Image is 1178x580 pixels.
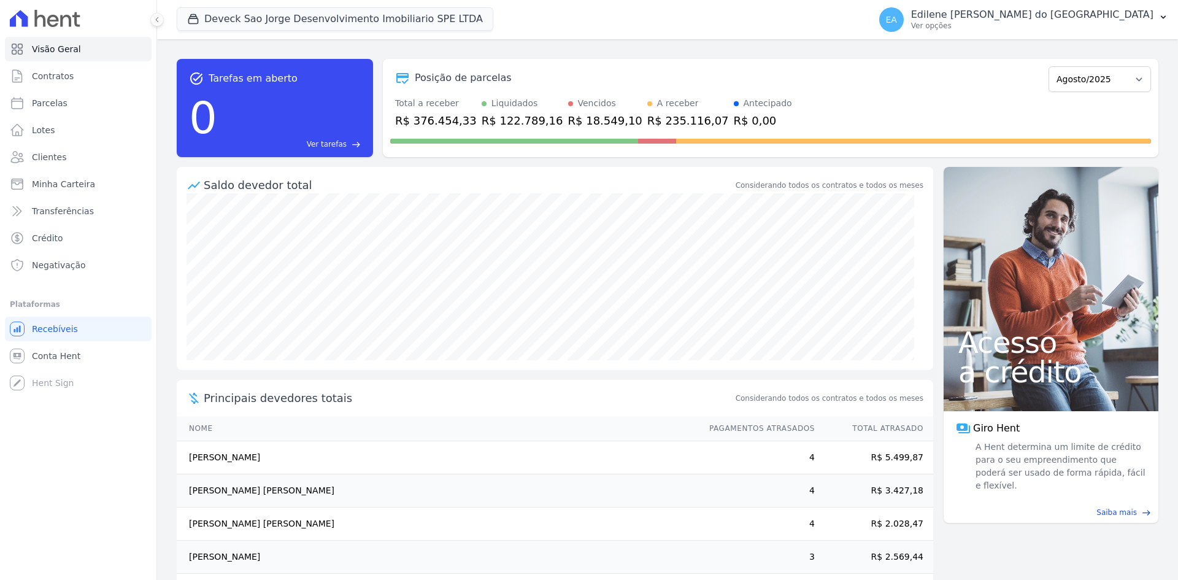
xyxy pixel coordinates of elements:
[698,541,815,574] td: 3
[222,139,361,150] a: Ver tarefas east
[415,71,512,85] div: Posição de parcelas
[32,323,78,335] span: Recebíveis
[5,199,152,223] a: Transferências
[734,112,792,129] div: R$ 0,00
[815,474,933,508] td: R$ 3.427,18
[177,508,698,541] td: [PERSON_NAME] [PERSON_NAME]
[815,416,933,441] th: Total Atrasado
[32,178,95,190] span: Minha Carteira
[189,71,204,86] span: task_alt
[32,97,67,109] span: Parcelas
[5,118,152,142] a: Lotes
[698,474,815,508] td: 4
[5,37,152,61] a: Visão Geral
[958,328,1144,357] span: Acesso
[5,317,152,341] a: Recebíveis
[568,112,642,129] div: R$ 18.549,10
[491,97,538,110] div: Liquidados
[911,9,1153,21] p: Edilene [PERSON_NAME] do [GEOGRAPHIC_DATA]
[204,177,733,193] div: Saldo devedor total
[5,145,152,169] a: Clientes
[352,140,361,149] span: east
[32,232,63,244] span: Crédito
[177,474,698,508] td: [PERSON_NAME] [PERSON_NAME]
[698,416,815,441] th: Pagamentos Atrasados
[578,97,616,110] div: Vencidos
[1096,507,1137,518] span: Saiba mais
[736,393,923,404] span: Considerando todos os contratos e todos os meses
[647,112,729,129] div: R$ 235.116,07
[5,64,152,88] a: Contratos
[973,441,1146,492] span: A Hent determina um limite de crédito para o seu empreendimento que poderá ser usado de forma ráp...
[951,507,1151,518] a: Saiba mais east
[815,508,933,541] td: R$ 2.028,47
[973,421,1020,436] span: Giro Hent
[32,259,86,271] span: Negativação
[307,139,347,150] span: Ver tarefas
[209,71,298,86] span: Tarefas em aberto
[204,390,733,406] span: Principais devedores totais
[657,97,699,110] div: A receber
[10,297,147,312] div: Plataformas
[395,97,477,110] div: Total a receber
[744,97,792,110] div: Antecipado
[869,2,1178,37] button: EA Edilene [PERSON_NAME] do [GEOGRAPHIC_DATA] Ver opções
[5,91,152,115] a: Parcelas
[886,15,897,24] span: EA
[177,7,493,31] button: Deveck Sao Jorge Desenvolvimento Imobiliario SPE LTDA
[5,344,152,368] a: Conta Hent
[32,151,66,163] span: Clientes
[911,21,1153,31] p: Ver opções
[32,70,74,82] span: Contratos
[958,357,1144,387] span: a crédito
[815,541,933,574] td: R$ 2.569,44
[1142,508,1151,517] span: east
[698,508,815,541] td: 4
[177,541,698,574] td: [PERSON_NAME]
[177,416,698,441] th: Nome
[815,441,933,474] td: R$ 5.499,87
[698,441,815,474] td: 4
[5,172,152,196] a: Minha Carteira
[32,43,81,55] span: Visão Geral
[189,86,217,150] div: 0
[32,205,94,217] span: Transferências
[32,124,55,136] span: Lotes
[395,112,477,129] div: R$ 376.454,33
[5,253,152,277] a: Negativação
[736,180,923,191] div: Considerando todos os contratos e todos os meses
[177,441,698,474] td: [PERSON_NAME]
[5,226,152,250] a: Crédito
[32,350,80,362] span: Conta Hent
[482,112,563,129] div: R$ 122.789,16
